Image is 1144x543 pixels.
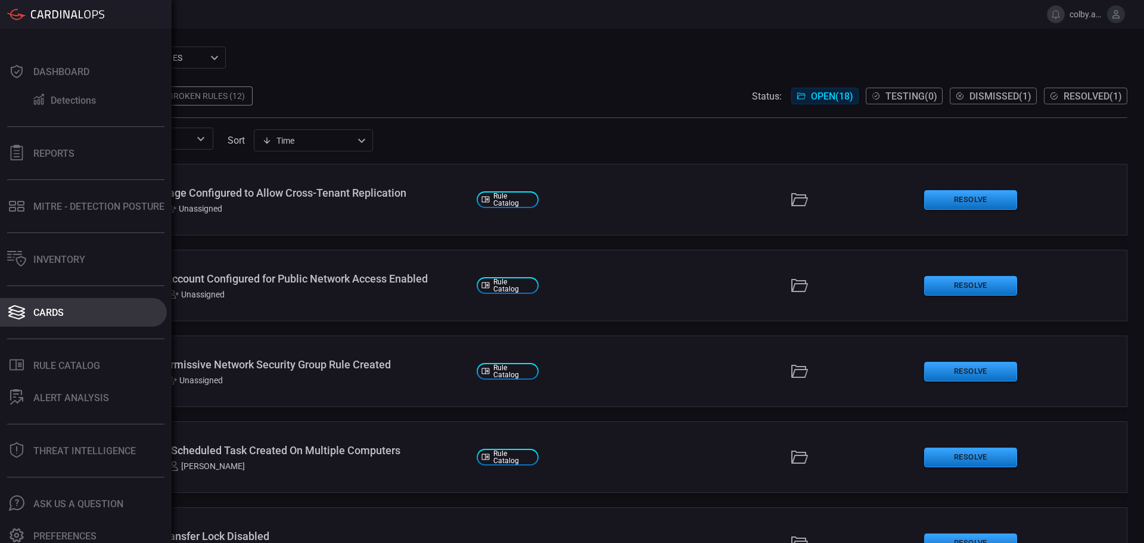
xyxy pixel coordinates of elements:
[924,276,1017,296] button: Resolve
[924,190,1017,210] button: Resolve
[161,86,253,106] div: Broken Rules (12)
[33,445,136,457] div: Threat Intelligence
[1044,88,1127,104] button: Resolved(1)
[262,135,354,147] div: Time
[866,88,943,104] button: Testing(0)
[33,307,64,318] div: Cards
[33,201,164,212] div: MITRE - Detection Posture
[33,392,109,404] div: ALERT ANALYSIS
[811,91,853,102] span: Open ( 18 )
[192,131,209,147] button: Open
[51,95,96,106] div: Detections
[33,254,85,265] div: Inventory
[493,278,534,293] span: Rule Catalog
[169,290,225,299] div: Unassigned
[89,272,467,285] div: Azure - Storage Account Configured for Public Network Access Enabled
[33,148,74,159] div: Reports
[493,193,534,207] span: Rule Catalog
[752,91,782,102] span: Status:
[924,448,1017,467] button: Resolve
[1070,10,1102,19] span: colby.austin
[885,91,937,102] span: Testing ( 0 )
[167,204,222,213] div: Unassigned
[167,376,223,385] div: Unassigned
[33,498,123,510] div: Ask Us A Question
[1064,91,1122,102] span: Resolved ( 1 )
[969,91,1031,102] span: Dismissed ( 1 )
[89,358,467,371] div: Azure - Overly Permissive Network Security Group Rule Created
[33,530,97,542] div: Preferences
[228,135,245,146] label: sort
[33,360,100,371] div: Rule Catalog
[89,444,467,457] div: Windows - Same Scheduled Task Created On Multiple Computers
[791,88,859,104] button: Open(18)
[89,530,467,542] div: AWS - Domain Transfer Lock Disabled
[493,364,534,378] span: Rule Catalog
[33,66,89,77] div: Dashboard
[89,187,467,199] div: Azure - Blob Storage Configured to Allow Cross-Tenant Replication
[924,362,1017,381] button: Resolve
[169,461,245,471] div: [PERSON_NAME]
[950,88,1037,104] button: Dismissed(1)
[493,450,534,464] span: Rule Catalog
